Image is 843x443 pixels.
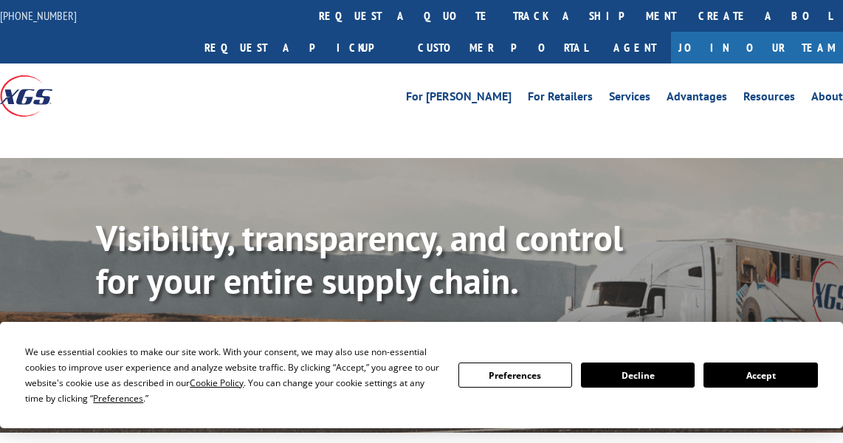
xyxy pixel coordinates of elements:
[599,32,671,63] a: Agent
[407,32,599,63] a: Customer Portal
[671,32,843,63] a: Join Our Team
[25,344,440,406] div: We use essential cookies to make our site work. With your consent, we may also use non-essential ...
[703,363,817,388] button: Accept
[96,215,623,303] b: Visibility, transparency, and control for your entire supply chain.
[93,392,143,405] span: Preferences
[406,91,512,107] a: For [PERSON_NAME]
[458,363,572,388] button: Preferences
[667,91,727,107] a: Advantages
[811,91,843,107] a: About
[609,91,650,107] a: Services
[528,91,593,107] a: For Retailers
[743,91,795,107] a: Resources
[193,32,407,63] a: Request a pickup
[581,363,695,388] button: Decline
[190,377,244,389] span: Cookie Policy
